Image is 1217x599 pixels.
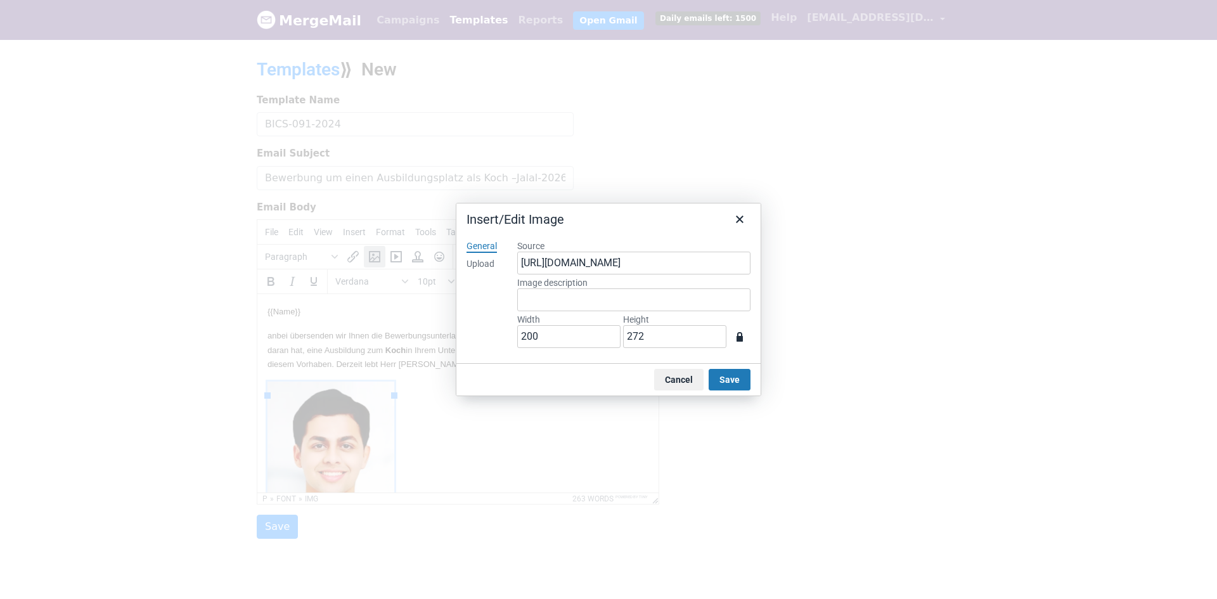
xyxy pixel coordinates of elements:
[10,13,43,22] font: {{Name}}
[10,51,388,75] font: in Ihrem Unternehmen zu beginnen. Wir unterstützen ihn aktiv bei diesem Vorhaben. Derzeit lebt He...
[517,240,750,252] label: Source
[128,51,149,61] strong: Koch
[654,369,704,390] button: Cancel
[1154,538,1217,599] div: Chat-Widget
[1154,538,1217,599] iframe: Chat Widget
[467,211,564,228] div: Insert/Edit Image
[729,209,750,230] button: Close
[709,369,750,390] button: Save
[517,277,750,288] label: Image description
[467,258,494,271] div: Upload
[623,314,726,325] label: Height
[10,37,378,60] font: anbei übersenden wir Ihnen die Bewerbungsunterlagen von [PERSON_NAME] , der großes Interesse dara...
[467,240,497,253] div: General
[729,326,750,347] button: Constrain proportions
[517,314,621,325] label: Width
